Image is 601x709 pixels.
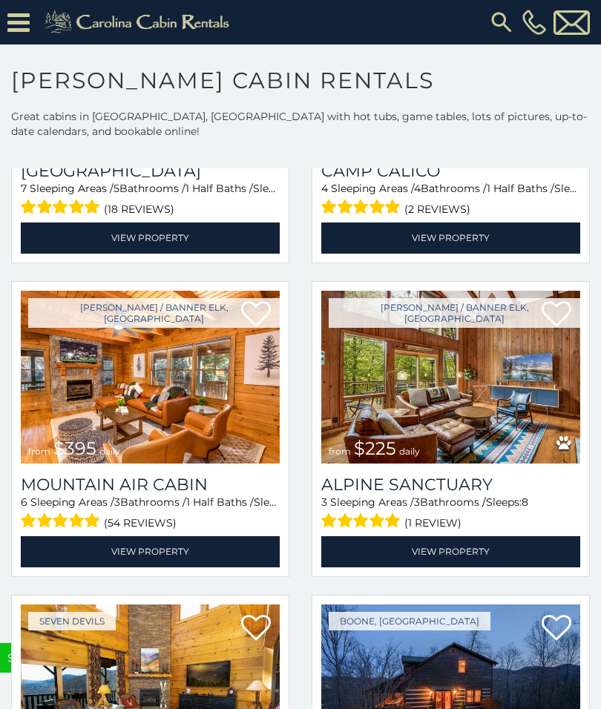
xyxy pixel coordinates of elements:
[241,613,271,644] a: Add to favorites
[519,10,550,35] a: [PHONE_NUMBER]
[329,612,490,630] a: Boone, [GEOGRAPHIC_DATA]
[21,161,280,181] h3: Mountainside Lodge
[321,222,580,253] a: View Property
[399,446,420,457] span: daily
[28,446,50,457] span: from
[37,7,242,37] img: Khaki-logo.png
[21,495,280,532] div: Sleeping Areas / Bathrooms / Sleeps:
[21,495,27,509] span: 6
[104,199,174,219] span: (18 reviews)
[321,536,580,567] a: View Property
[321,495,580,532] div: Sleeping Areas / Bathrooms / Sleeps:
[404,513,462,532] span: (1 review)
[28,298,280,328] a: [PERSON_NAME] / Banner Elk, [GEOGRAPHIC_DATA]
[114,495,120,509] span: 3
[186,495,254,509] span: 1 Half Baths /
[321,181,580,219] div: Sleeping Areas / Bathrooms / Sleeps:
[21,181,280,219] div: Sleeping Areas / Bathrooms / Sleeps:
[488,9,515,36] img: search-regular.svg
[414,495,420,509] span: 3
[53,438,96,459] span: $395
[21,222,280,253] a: View Property
[354,438,396,459] span: $225
[321,291,580,464] img: Alpine Sanctuary
[329,446,351,457] span: from
[414,182,421,195] span: 4
[487,182,554,195] span: 1 Half Baths /
[21,475,280,495] a: Mountain Air Cabin
[114,182,119,195] span: 5
[28,612,116,630] a: Seven Devils
[104,513,177,532] span: (54 reviews)
[321,475,580,495] a: Alpine Sanctuary
[21,536,280,567] a: View Property
[329,298,580,328] a: [PERSON_NAME] / Banner Elk, [GEOGRAPHIC_DATA]
[542,613,571,644] a: Add to favorites
[185,182,253,195] span: 1 Half Baths /
[21,291,280,464] a: Mountain Air Cabin from $395 daily
[321,291,580,464] a: Alpine Sanctuary from $225 daily
[321,495,327,509] span: 3
[99,446,120,457] span: daily
[21,182,27,195] span: 7
[321,161,580,181] a: Camp Calico
[321,182,328,195] span: 4
[21,161,280,181] a: [GEOGRAPHIC_DATA]
[404,199,470,219] span: (2 reviews)
[522,495,528,509] span: 8
[21,291,280,464] img: Mountain Air Cabin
